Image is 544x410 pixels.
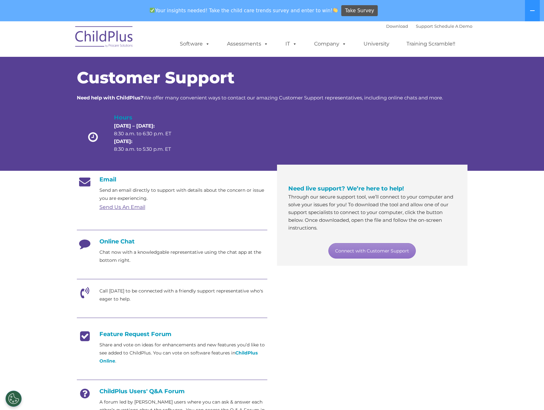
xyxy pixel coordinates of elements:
[77,388,267,395] h4: ChildPlus Users' Q&A Forum
[77,68,234,87] span: Customer Support
[434,24,472,29] a: Schedule A Demo
[99,186,267,202] p: Send an email directly to support with details about the concern or issue you are experiencing.
[99,341,267,365] p: Share and vote on ideas for enhancements and new features you’d like to see added to ChildPlus. Y...
[99,204,145,210] a: Send Us An Email
[173,37,216,50] a: Software
[288,185,404,192] span: Need live support? We’re here to help!
[147,4,341,17] span: Your insights needed! Take the child care trends survey and enter to win!
[308,37,353,50] a: Company
[77,95,443,101] span: We offer many convenient ways to contact our amazing Customer Support representatives, including ...
[114,122,182,153] p: 8:30 a.m. to 6:30 p.m. ET 8:30 a.m. to 5:30 p.m. ET
[400,37,462,50] a: Training Scramble!!
[328,243,416,259] a: Connect with Customer Support
[221,37,275,50] a: Assessments
[279,37,303,50] a: IT
[386,24,408,29] a: Download
[150,8,155,13] img: ✅
[72,22,137,54] img: ChildPlus by Procare Solutions
[416,24,433,29] a: Support
[114,123,155,129] strong: [DATE] – [DATE]:
[386,24,472,29] font: |
[77,238,267,245] h4: Online Chat
[438,340,544,410] iframe: Chat Widget
[288,193,456,232] p: Through our secure support tool, we’ll connect to your computer and solve your issues for you! To...
[114,113,182,122] h4: Hours
[5,391,22,407] button: Cookies Settings
[357,37,396,50] a: University
[77,95,143,101] strong: Need help with ChildPlus?
[99,248,267,264] p: Chat now with a knowledgable representative using the chat app at the bottom right.
[341,5,378,16] a: Take Survey
[333,8,338,13] img: 👏
[99,287,267,303] p: Call [DATE] to be connected with a friendly support representative who's eager to help.
[114,138,132,144] strong: [DATE]:
[77,331,267,338] h4: Feature Request Forum
[77,176,267,183] h4: Email
[345,5,374,16] span: Take Survey
[99,350,258,364] a: ChildPlus Online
